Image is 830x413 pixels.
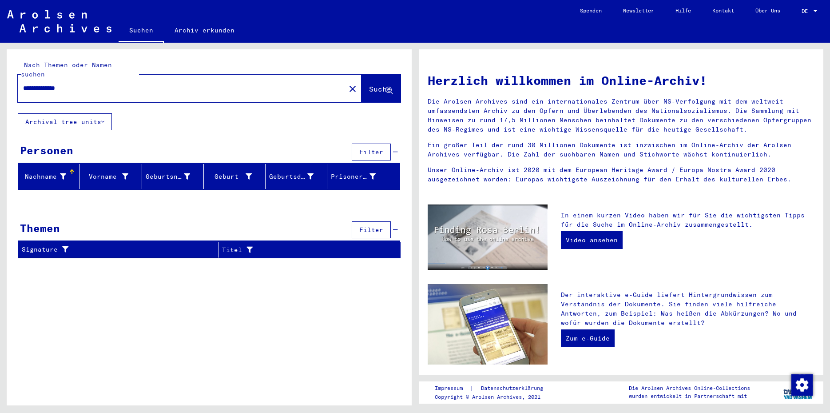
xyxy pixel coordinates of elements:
img: yv_logo.png [782,381,815,403]
img: Zustimmung ändern [791,374,813,396]
a: Zum e-Guide [561,329,615,347]
a: Archiv erkunden [164,20,245,41]
h1: Herzlich willkommen im Online-Archiv! [428,71,815,90]
p: Unser Online-Archiv ist 2020 mit dem European Heritage Award / Europa Nostra Award 2020 ausgezeic... [428,165,815,184]
mat-icon: close [347,84,358,94]
span: DE [802,8,811,14]
div: | [435,384,554,393]
mat-header-cell: Geburt‏ [204,164,266,189]
img: video.jpg [428,204,548,270]
p: wurden entwickelt in Partnerschaft mit [629,392,750,400]
p: Der interaktive e-Guide liefert Hintergrundwissen zum Verständnis der Dokumente. Sie finden viele... [561,290,814,328]
div: Nachname [22,169,79,184]
p: In einem kurzen Video haben wir für Sie die wichtigsten Tipps für die Suche im Online-Archiv zusa... [561,211,814,229]
mat-header-cell: Nachname [18,164,80,189]
div: Geburtsname [146,169,203,184]
mat-header-cell: Prisoner # [327,164,399,189]
div: Vorname [83,169,141,184]
p: Copyright © Arolsen Archives, 2021 [435,393,554,401]
button: Suche [361,75,401,102]
mat-header-cell: Geburtsname [142,164,204,189]
button: Filter [352,144,391,160]
mat-label: Nach Themen oder Namen suchen [21,61,112,78]
div: Geburtsdatum [269,169,327,184]
button: Archival tree units [18,113,112,130]
div: Signature [22,243,218,257]
button: Clear [344,80,361,97]
span: Filter [359,226,383,234]
p: Ein großer Teil der rund 30 Millionen Dokumente ist inzwischen im Online-Archiv der Arolsen Archi... [428,140,815,159]
div: Geburt‏ [207,172,252,181]
mat-header-cell: Vorname [80,164,142,189]
div: Prisoner # [331,169,389,184]
p: Die Arolsen Archives sind ein internationales Zentrum über NS-Verfolgung mit dem weltweit umfasse... [428,97,815,134]
div: Prisoner # [331,172,375,181]
a: Suchen [119,20,164,43]
div: Geburtsname [146,172,190,181]
span: Filter [359,148,383,156]
a: Datenschutzerklärung [474,384,554,393]
a: Video ansehen [561,231,623,249]
p: Die Arolsen Archives Online-Collections [629,384,750,392]
span: Suche [369,84,391,93]
div: Personen [20,142,73,158]
div: Themen [20,220,60,236]
div: Signature [22,245,207,254]
div: Vorname [83,172,128,181]
mat-header-cell: Geburtsdatum [266,164,327,189]
div: Geburtsdatum [269,172,314,181]
img: eguide.jpg [428,284,548,365]
img: Arolsen_neg.svg [7,10,111,32]
button: Filter [352,221,391,238]
div: Titel [222,245,378,255]
div: Geburt‏ [207,169,265,184]
a: Impressum [435,384,470,393]
div: Nachname [22,172,66,181]
div: Titel [222,243,389,257]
